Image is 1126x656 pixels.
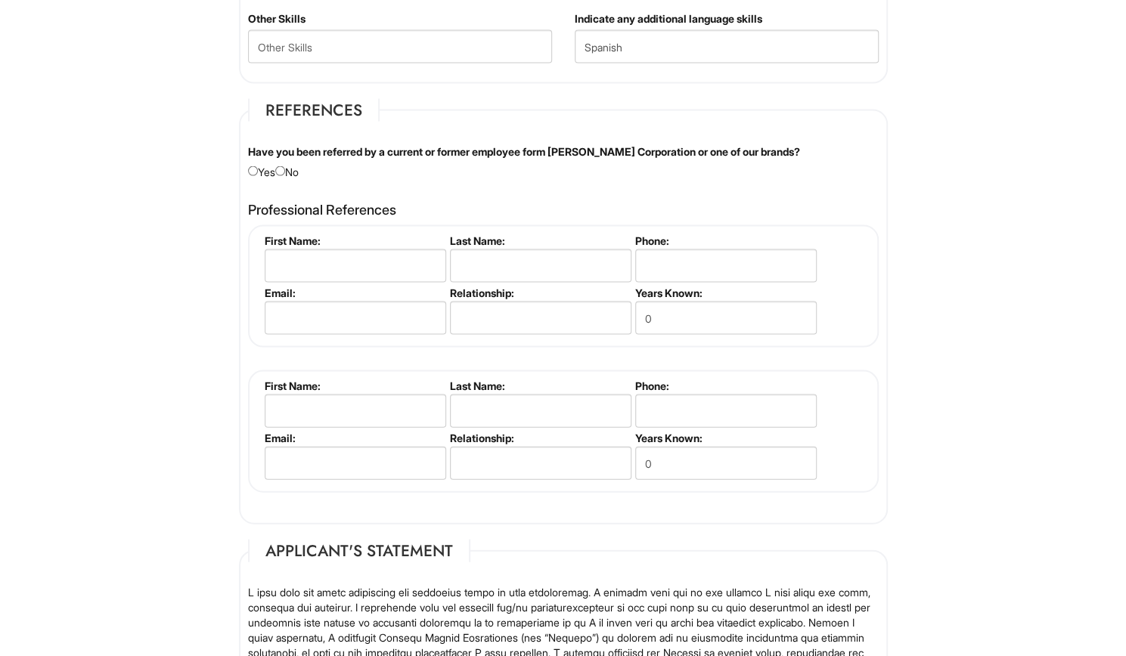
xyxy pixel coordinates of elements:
legend: References [248,99,380,122]
label: Last Name: [450,379,629,392]
label: Have you been referred by a current or former employee form [PERSON_NAME] Corporation or one of o... [248,144,800,159]
label: First Name: [265,379,444,392]
legend: Applicant's Statement [248,540,470,562]
label: Other Skills [248,11,306,26]
label: Last Name: [450,234,629,247]
label: Email: [265,286,444,299]
label: First Name: [265,234,444,247]
label: Relationship: [450,432,629,444]
label: Relationship: [450,286,629,299]
label: Years Known: [635,286,814,299]
h4: Professional References [248,203,879,218]
div: Yes No [237,144,890,180]
input: Additional Language Skills [575,30,879,63]
label: Years Known: [635,432,814,444]
label: Indicate any additional language skills [575,11,762,26]
label: Email: [265,432,444,444]
input: Other Skills [248,30,552,63]
label: Phone: [635,379,814,392]
label: Phone: [635,234,814,247]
